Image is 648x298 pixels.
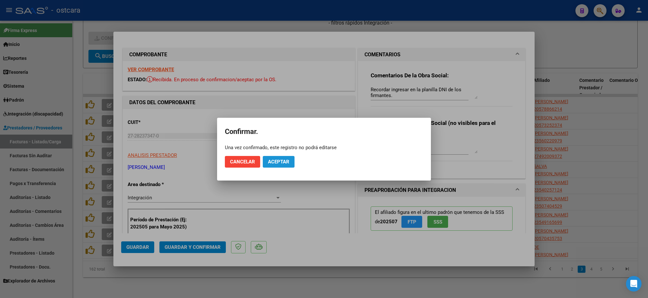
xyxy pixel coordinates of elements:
[626,276,642,292] div: Open Intercom Messenger
[263,156,295,168] button: Aceptar
[230,159,255,165] span: Cancelar
[225,156,260,168] button: Cancelar
[268,159,289,165] span: Aceptar
[225,144,423,151] div: Una vez confirmado, este registro no podrá editarse
[225,126,423,138] h2: Confirmar.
